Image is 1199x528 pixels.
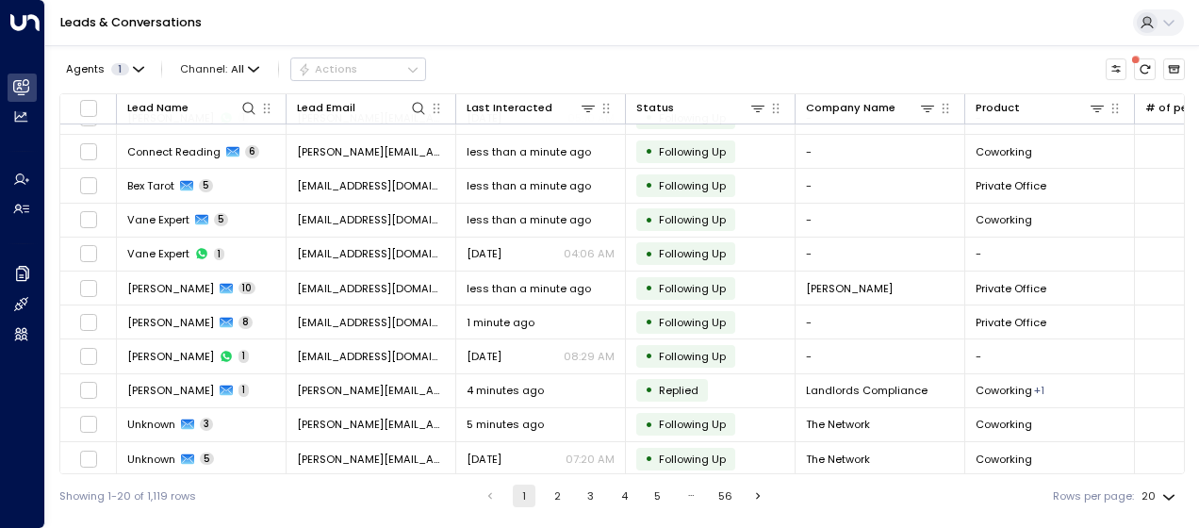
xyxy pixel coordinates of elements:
span: Following Up [659,144,726,159]
span: Quinn Civils [806,281,893,296]
span: iona@quinncivils.com [297,281,445,296]
p: 07:20 AM [566,452,615,467]
div: Company Name [806,99,936,117]
nav: pagination navigation [478,485,771,507]
span: 1 [238,350,249,363]
div: • [645,412,653,437]
span: 5 [199,179,213,192]
span: Coworking [976,417,1032,432]
div: Lead Name [127,99,189,117]
span: Coworking [976,383,1032,398]
span: Toggle select row [79,142,98,161]
div: Last Interacted [467,99,597,117]
span: Following Up [659,417,726,432]
span: All [231,63,244,75]
div: • [645,173,653,198]
div: Company Name [806,99,895,117]
span: zahira123@me.com [297,315,445,330]
button: Archived Leads [1163,58,1185,80]
div: • [645,309,653,335]
span: Replied [659,383,698,398]
span: Toggle select all [79,99,98,118]
div: Last Interacted [467,99,552,117]
span: 5 [200,453,214,466]
div: • [645,275,653,301]
div: Status [636,99,766,117]
span: Unknown [127,417,175,432]
span: Aug 11, 2025 [467,246,501,261]
span: Agents [66,64,105,74]
span: Landlords Compliance [806,383,928,398]
span: babycool_4401@hotmail.fr [297,212,445,227]
span: zahira123@me.com [297,349,445,364]
div: Product [976,99,1020,117]
span: 10 [238,282,255,295]
span: less than a minute ago [467,144,591,159]
span: Aug 14, 2025 [467,452,501,467]
div: • [645,377,653,403]
td: - [796,135,965,168]
span: Toggle select row [79,450,98,469]
div: Private Office [1034,383,1044,398]
span: Toggle select row [79,210,98,229]
span: Toggle select row [79,279,98,298]
td: - [796,169,965,202]
div: Status [636,99,674,117]
span: Coworking [976,144,1032,159]
span: Following Up [659,178,726,193]
span: Toggle select row [79,244,98,263]
td: - [796,339,965,372]
button: Go to page 3 [580,485,602,507]
div: … [680,485,702,507]
div: • [645,207,653,233]
td: - [796,305,965,338]
td: - [965,339,1135,372]
span: Following Up [659,349,726,364]
div: 20 [1142,485,1179,508]
span: Channel: [174,58,266,79]
span: Bex Tarot [127,178,174,193]
div: Showing 1-20 of 1,119 rows [59,488,196,504]
div: • [645,343,653,369]
label: Rows per page: [1053,488,1134,504]
span: lorraine@conectreadig.org.uk [297,144,445,159]
span: Following Up [659,212,726,227]
span: Following Up [659,315,726,330]
span: The Network [806,452,870,467]
p: 08:29 AM [564,349,615,364]
span: Coworking [976,452,1032,467]
span: Toggle select row [79,381,98,400]
span: Zahira Samji [127,315,214,330]
span: Toggle select row [79,313,98,332]
div: Lead Email [297,99,427,117]
div: • [645,446,653,471]
button: Channel:All [174,58,266,79]
button: Go to page 5 [647,485,669,507]
span: Following Up [659,246,726,261]
span: Following Up [659,281,726,296]
span: babycool_4401@hotmail.fr [297,246,445,261]
span: 6 [245,145,259,158]
span: Private Office [976,178,1046,193]
button: Go to page 4 [613,485,635,507]
span: 8 [238,316,253,329]
td: - [796,238,965,271]
span: The Network [806,417,870,432]
div: • [645,241,653,267]
span: Coworking [976,212,1032,227]
span: 1 minute ago [467,315,534,330]
span: james@thefoundingnetwork.com [297,417,445,432]
span: Toggle select row [79,415,98,434]
span: Vane Expert [127,246,189,261]
button: page 1 [513,485,535,507]
span: 4 minutes ago [467,383,544,398]
span: Private Office [976,281,1046,296]
span: There are new threads available. Refresh the grid to view the latest updates. [1134,58,1156,80]
span: Zahira Samji [127,349,214,364]
td: - [796,204,965,237]
div: Lead Name [127,99,257,117]
span: Following Up [659,110,726,125]
span: rebeccajonesnyc@gmail.com [297,178,445,193]
button: Customize [1106,58,1127,80]
span: 1 [238,384,249,397]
